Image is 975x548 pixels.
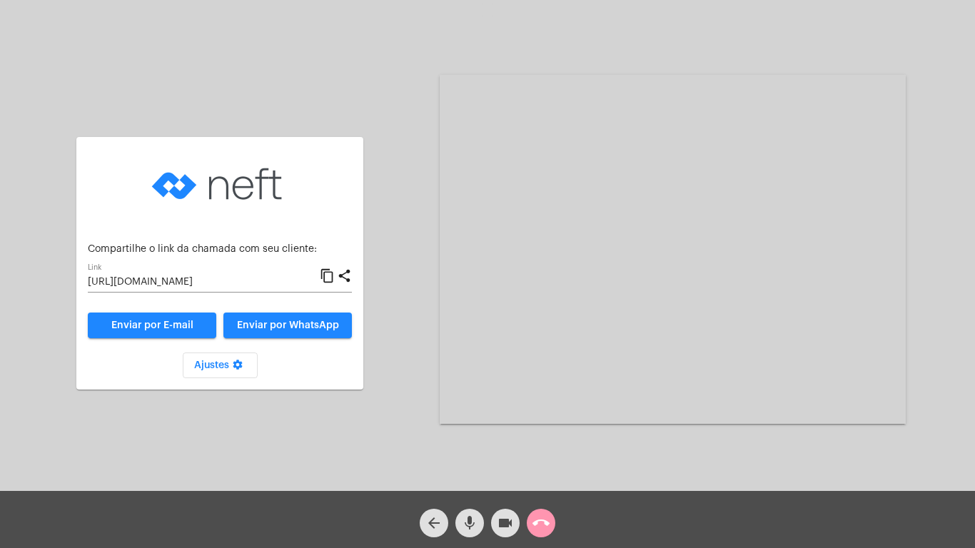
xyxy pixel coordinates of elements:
mat-icon: videocam [497,514,514,532]
mat-icon: content_copy [320,268,335,285]
mat-icon: mic [461,514,478,532]
p: Compartilhe o link da chamada com seu cliente: [88,244,352,255]
a: Enviar por E-mail [88,313,216,338]
span: Enviar por E-mail [111,320,193,330]
mat-icon: settings [229,359,246,376]
img: logo-neft-novo-2.png [148,148,291,220]
span: Enviar por WhatsApp [237,320,339,330]
mat-icon: call_end [532,514,550,532]
button: Ajustes [183,352,258,378]
span: Ajustes [194,360,246,370]
button: Enviar por WhatsApp [223,313,352,338]
mat-icon: share [337,268,352,285]
mat-icon: arrow_back [425,514,443,532]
